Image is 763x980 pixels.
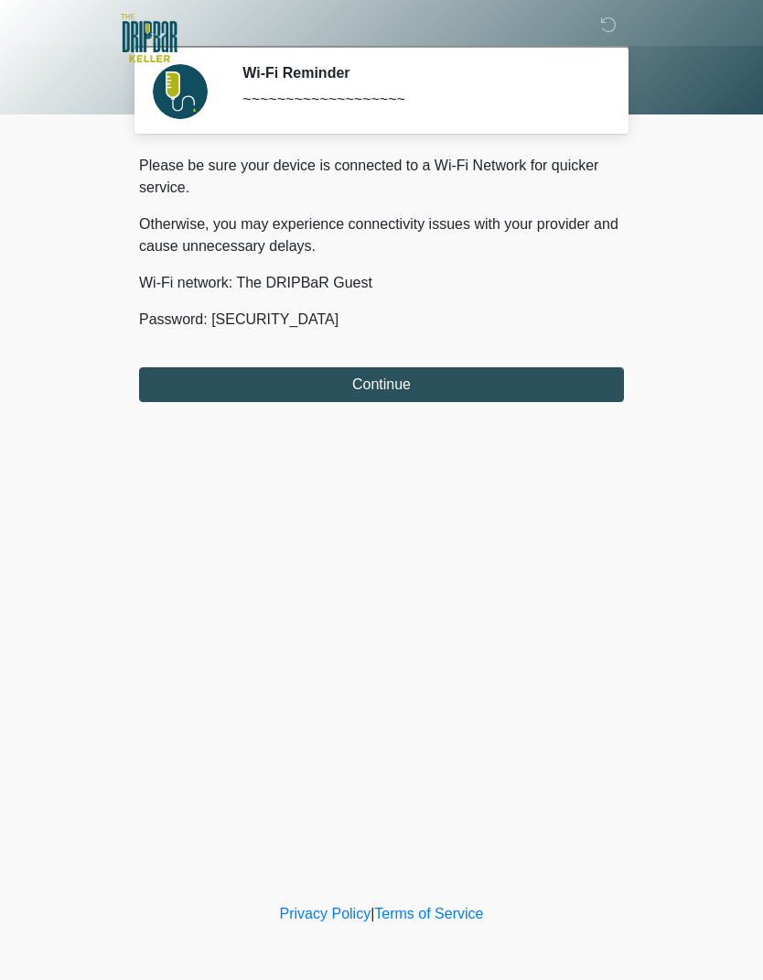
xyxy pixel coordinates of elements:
[139,309,624,331] p: Password: [SECURITY_DATA]
[153,64,208,119] img: Agent Avatar
[371,906,374,921] a: |
[139,367,624,402] button: Continue
[280,906,371,921] a: Privacy Policy
[374,906,483,921] a: Terms of Service
[242,89,596,111] div: ~~~~~~~~~~~~~~~~~~~
[121,14,177,62] img: The DRIPBaR - Keller Logo
[139,213,624,257] p: Otherwise, you may experience connectivity issues with your provider and cause unnecessary delays.
[139,155,624,199] p: Please be sure your device is connected to a Wi-Fi Network for quicker service.
[139,272,624,294] p: Wi-Fi network: The DRIPBaR Guest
